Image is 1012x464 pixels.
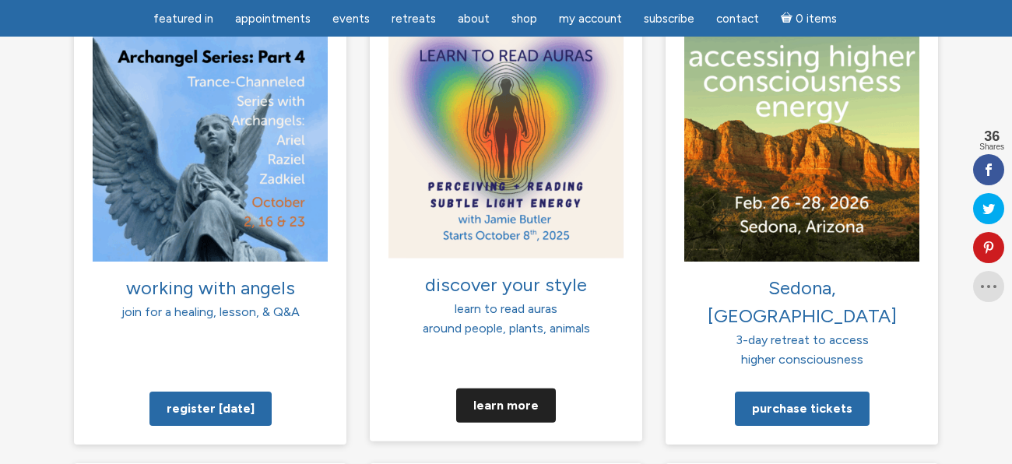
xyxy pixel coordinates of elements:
span: Sedona, [GEOGRAPHIC_DATA] [708,276,897,327]
span: Contact [716,12,759,26]
a: Contact [707,4,768,34]
a: My Account [550,4,631,34]
a: Cart0 items [771,2,846,34]
a: Events [323,4,379,34]
a: Shop [502,4,546,34]
span: 36 [979,129,1004,143]
span: Retreats [392,12,436,26]
span: working with angels [126,276,295,299]
span: Shop [511,12,537,26]
a: featured in [144,4,223,34]
i: Cart [781,12,796,26]
span: 3-day retreat to access [736,332,869,347]
span: Subscribe [644,12,694,26]
a: Retreats [382,4,445,34]
span: Appointments [235,12,311,26]
a: Register [DATE] [149,392,272,426]
span: My Account [559,12,622,26]
a: About [448,4,499,34]
span: higher consciousness [741,352,863,367]
span: featured in [153,12,213,26]
span: join for a healing, lesson, & Q&A [121,304,300,319]
span: around people, plants, animals [423,321,590,336]
a: Purchase tickets [735,392,870,426]
span: 0 items [796,13,837,25]
span: Shares [979,143,1004,151]
span: About [458,12,490,26]
span: learn to read auras [455,301,557,315]
a: Subscribe [634,4,704,34]
a: Learn more [456,388,556,422]
a: Appointments [226,4,320,34]
span: Events [332,12,370,26]
span: discover your style [425,272,587,295]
